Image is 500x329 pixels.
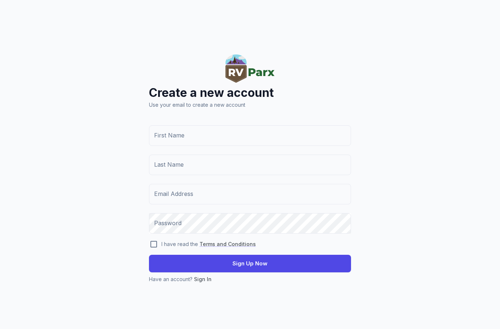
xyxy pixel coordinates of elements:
[161,240,256,248] p: I have read the
[149,85,351,101] h4: Create a new account
[149,255,351,272] button: Sign Up Now
[194,276,212,282] a: Sign In
[149,275,351,283] p: Have an account?
[199,241,256,247] a: Terms and Conditions
[149,101,351,109] p: Use your email to create a new account
[225,77,275,84] a: RVParx Owner Portal
[225,54,275,83] img: RVParx Owner Portal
